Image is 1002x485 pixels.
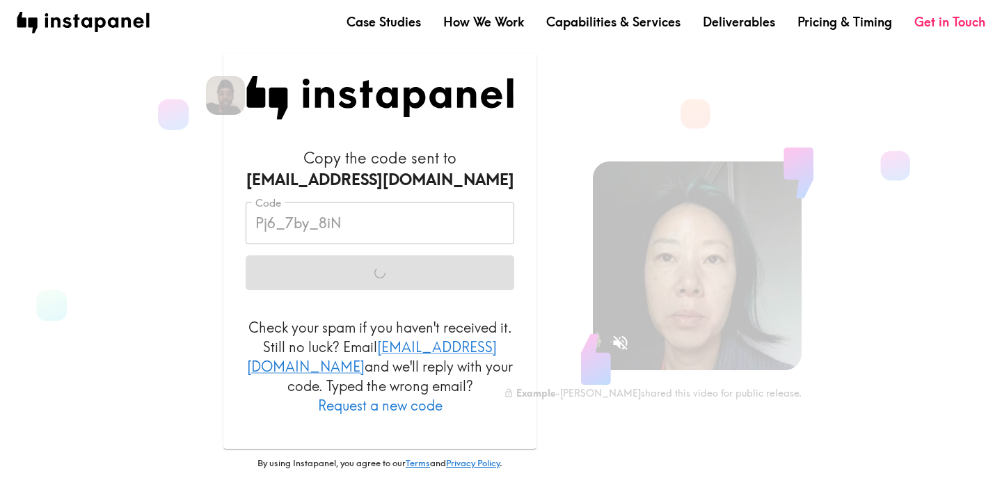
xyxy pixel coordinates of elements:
p: By using Instapanel, you agree to our and . [223,457,536,470]
button: Request a new code [318,396,443,415]
a: Case Studies [347,13,421,31]
input: xxx_xxx_xxx [246,202,514,245]
img: Instapanel [246,76,514,120]
img: Devon [206,76,245,115]
p: Check your spam if you haven't received it. Still no luck? Email and we'll reply with your code. ... [246,318,514,415]
h6: Copy the code sent to [246,148,514,191]
label: Code [255,196,281,211]
b: Example [516,387,555,399]
a: How We Work [443,13,524,31]
img: instapanel [17,12,150,33]
div: [EMAIL_ADDRESS][DOMAIN_NAME] [246,169,514,191]
a: Deliverables [703,13,775,31]
a: Terms [406,457,430,468]
a: Pricing & Timing [797,13,892,31]
div: - [PERSON_NAME] shared this video for public release. [504,387,802,399]
a: Capabilities & Services [546,13,681,31]
a: [EMAIL_ADDRESS][DOMAIN_NAME] [247,338,497,375]
a: Privacy Policy [446,457,500,468]
button: Sound is off [605,328,635,358]
a: Get in Touch [914,13,985,31]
